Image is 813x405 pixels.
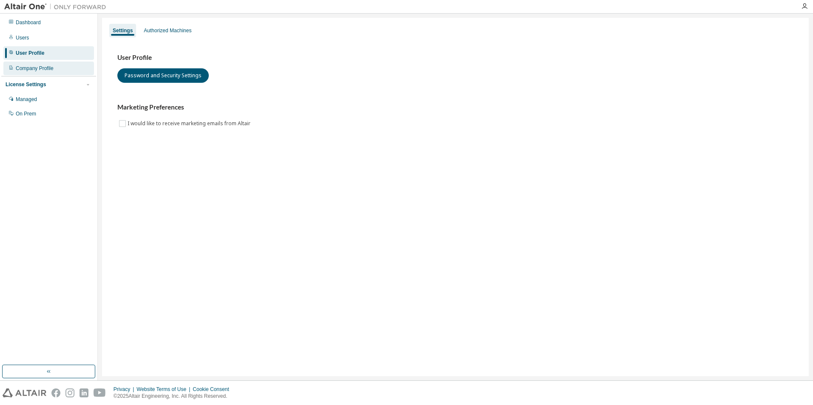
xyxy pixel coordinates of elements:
div: License Settings [6,81,46,88]
div: Settings [113,27,133,34]
div: Privacy [114,386,136,393]
div: Dashboard [16,19,41,26]
img: youtube.svg [94,388,106,397]
img: instagram.svg [65,388,74,397]
div: Managed [16,96,37,103]
div: Users [16,34,29,41]
div: User Profile [16,50,44,56]
h3: Marketing Preferences [117,103,793,112]
img: linkedin.svg [80,388,88,397]
div: Authorized Machines [144,27,191,34]
button: Password and Security Settings [117,68,209,83]
div: Website Terms of Use [136,386,193,393]
p: © 2025 Altair Engineering, Inc. All Rights Reserved. [114,393,234,400]
img: altair_logo.svg [3,388,46,397]
img: facebook.svg [51,388,60,397]
div: Company Profile [16,65,54,72]
div: Cookie Consent [193,386,234,393]
label: I would like to receive marketing emails from Altair [128,118,252,129]
img: Altair One [4,3,111,11]
h3: User Profile [117,53,793,62]
div: On Prem [16,110,36,117]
